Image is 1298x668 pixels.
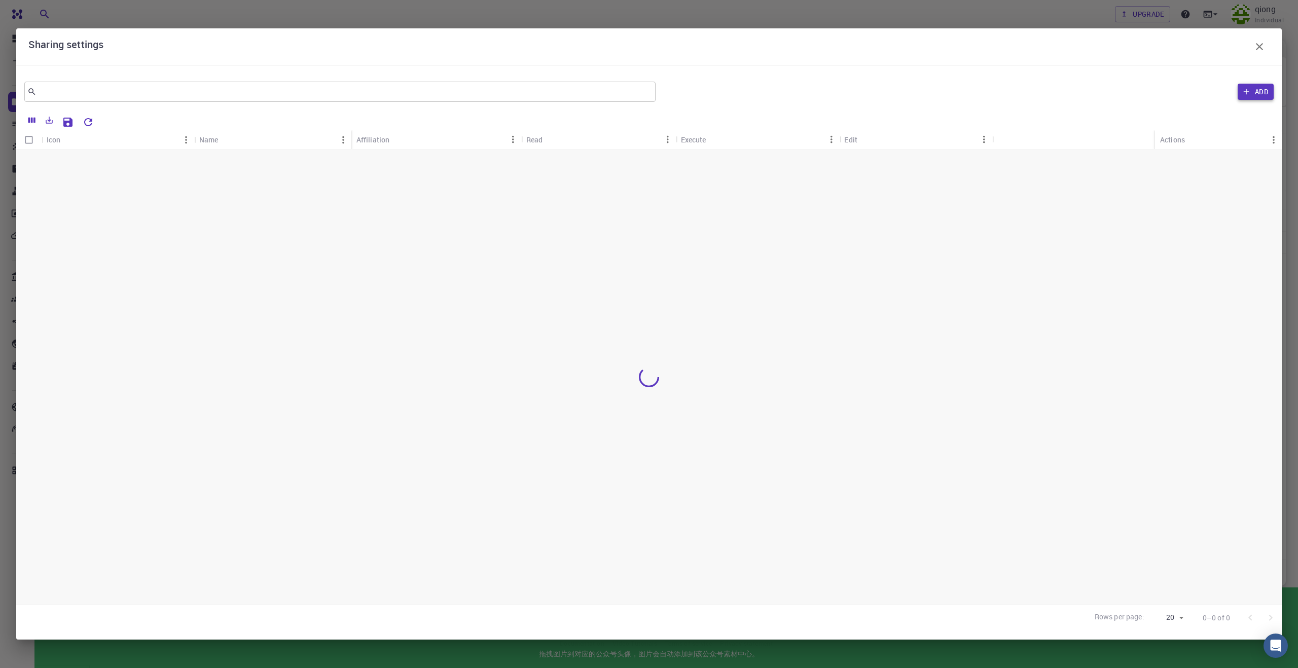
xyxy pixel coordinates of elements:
[823,131,839,147] button: Menu
[1238,84,1274,100] button: Add
[976,131,992,147] button: Menu
[42,130,194,150] div: Icon
[389,131,406,147] button: Sort
[26,7,42,16] span: 支持
[23,112,41,128] button: Columns
[199,130,219,150] div: Name
[47,130,61,150] div: Icon
[660,131,676,147] button: Menu
[1095,612,1144,623] p: Rows per page:
[218,132,234,148] button: Sort
[505,131,521,147] button: Menu
[356,130,390,150] div: Affiliation
[194,130,351,150] div: Name
[178,132,194,148] button: Menu
[1264,634,1288,658] div: Open Intercom Messenger
[1148,610,1186,625] div: 20
[78,112,98,132] button: Reset Explorer Settings
[681,130,706,150] div: Execute
[521,130,676,150] div: Read
[1160,130,1185,150] div: Actions
[676,130,840,150] div: Execute
[1266,132,1282,148] button: Menu
[526,130,543,150] div: Read
[839,130,992,150] div: Edit
[844,130,857,150] div: Edit
[335,132,351,148] button: Menu
[351,130,521,150] div: Affiliation
[28,36,1270,57] div: Sharing settings
[58,112,78,132] button: Save Explorer Settings
[41,112,58,128] button: Export
[1155,130,1282,150] div: Actions
[1203,613,1230,623] p: 0–0 of 0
